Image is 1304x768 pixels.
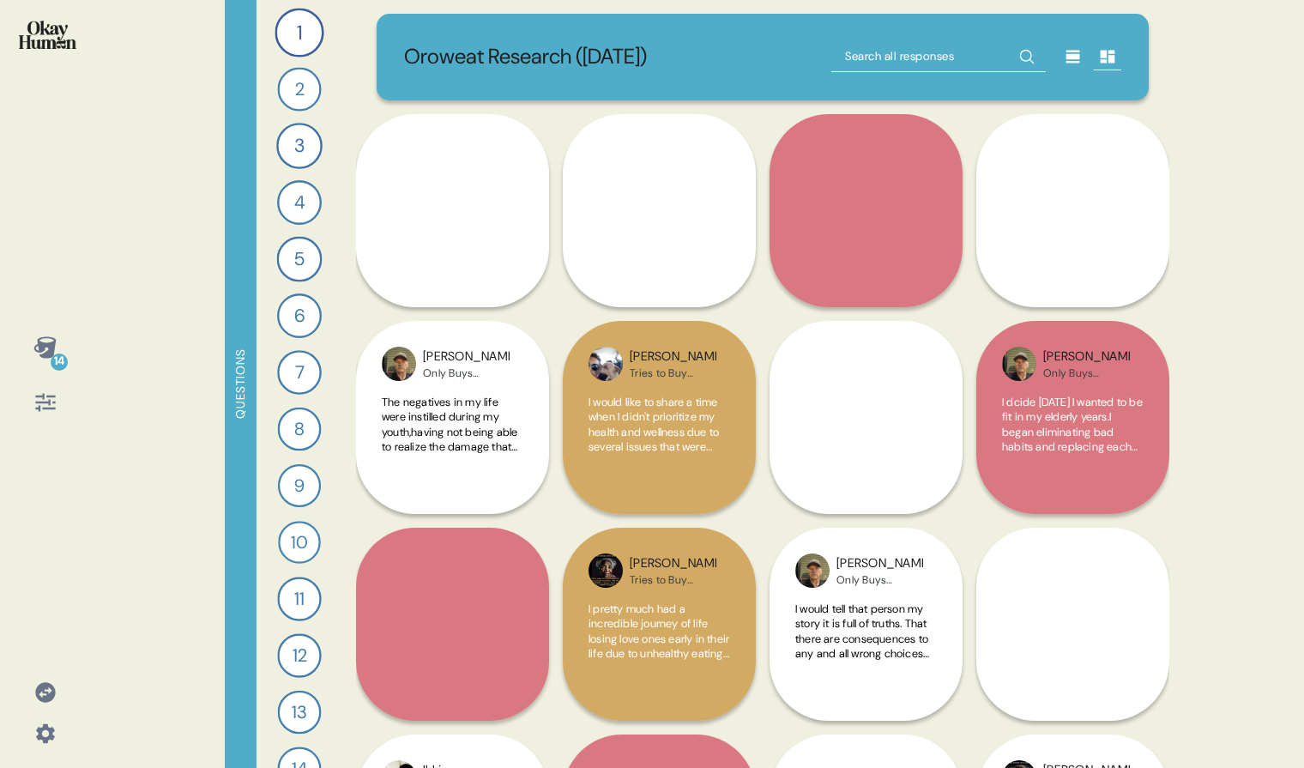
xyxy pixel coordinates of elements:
[423,348,510,366] div: [PERSON_NAME]
[277,293,322,338] div: 6
[836,554,923,573] div: [PERSON_NAME]
[276,123,323,169] div: 3
[278,464,321,507] div: 9
[277,633,321,677] div: 12
[423,366,510,380] div: Only Buys Healthy/Premium Breads
[630,366,716,380] div: Tries to Buy Healthier Breads
[277,350,322,395] div: 7
[589,553,623,588] img: profilepic_24401281266146922.jpg
[630,573,716,587] div: Tries to Buy Healthier Breads
[630,348,716,366] div: [PERSON_NAME]
[1002,347,1036,381] img: profilepic_10019992298106802.jpg
[404,41,647,73] p: Oroweat Research ([DATE])
[19,21,76,49] img: okayhuman.3b1b6348.png
[277,180,322,225] div: 4
[51,354,68,371] div: 14
[831,41,1046,72] input: Search all responses
[275,8,323,57] div: 1
[589,347,623,381] img: profilepic_24714479828195993.jpg
[277,67,321,111] div: 2
[277,237,323,282] div: 5
[1043,348,1130,366] div: [PERSON_NAME]
[836,573,923,587] div: Only Buys Healthy/Premium Breads
[382,347,416,381] img: profilepic_10019992298106802.jpg
[630,554,716,573] div: [PERSON_NAME]
[1043,366,1130,380] div: Only Buys Healthy/Premium Breads
[278,691,322,735] div: 13
[277,577,321,620] div: 11
[278,521,321,564] div: 10
[795,553,830,588] img: profilepic_10019992298106802.jpg
[278,408,322,451] div: 8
